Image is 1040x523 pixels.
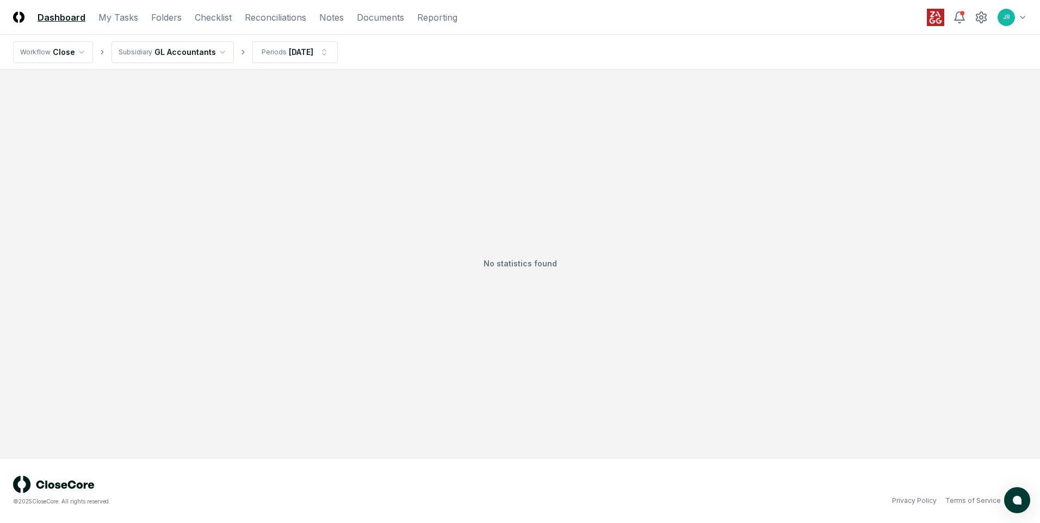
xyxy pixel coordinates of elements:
img: Logo [13,11,24,23]
div: © 2025 CloseCore. All rights reserved. [13,497,520,506]
a: Reconciliations [245,11,306,24]
a: Terms of Service [945,496,1001,506]
div: Workflow [20,47,51,57]
button: Periods[DATE] [252,41,338,63]
button: JR [996,8,1016,27]
div: [DATE] [289,46,313,58]
a: My Tasks [98,11,138,24]
nav: breadcrumb [13,41,338,63]
img: logo [13,476,95,493]
a: Notes [319,11,344,24]
a: Documents [357,11,404,24]
a: Privacy Policy [892,496,937,506]
a: Reporting [417,11,457,24]
span: JR [1003,13,1010,21]
a: Checklist [195,11,232,24]
a: Folders [151,11,182,24]
div: Periods [262,47,287,57]
img: ZAGG logo [927,9,944,26]
div: Subsidiary [119,47,152,57]
div: No statistics found [13,83,1027,445]
button: atlas-launcher [1004,487,1030,513]
a: Dashboard [38,11,85,24]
